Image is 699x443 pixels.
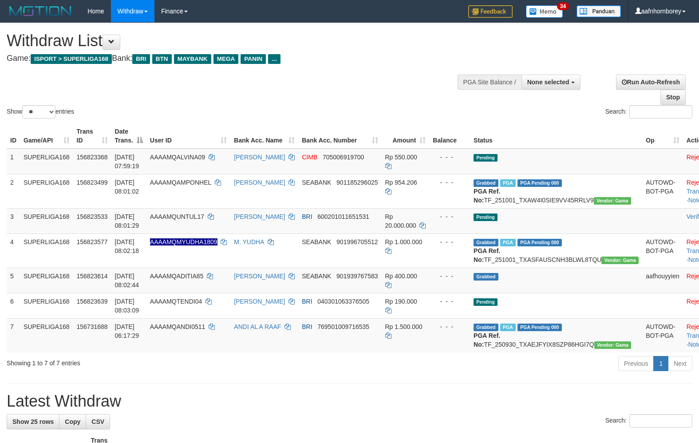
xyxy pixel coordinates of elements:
div: - - - [433,272,466,281]
td: TF_251001_TXAW4I0SIE9VV45RRLV9 [470,174,642,208]
span: 156823639 [77,298,108,305]
span: [DATE] 08:01:29 [115,213,139,229]
div: - - - [433,212,466,221]
th: Status [470,123,642,149]
span: PGA Pending [517,179,562,187]
span: Pending [474,154,498,162]
th: Game/API: activate to sort column ascending [20,123,73,149]
th: Trans ID: activate to sort column ascending [73,123,111,149]
th: Amount: activate to sort column ascending [382,123,430,149]
span: Rp 1.500.000 [385,323,423,330]
a: [PERSON_NAME] [234,154,285,161]
td: 2 [7,174,20,208]
img: Feedback.jpg [468,5,513,18]
h1: Withdraw List [7,32,457,50]
a: ANDI AL A RAAF [234,323,281,330]
label: Show entries [7,105,74,119]
span: 156823368 [77,154,108,161]
a: Stop [660,90,686,105]
th: Op: activate to sort column ascending [642,123,683,149]
span: Copy 600201011651531 to clipboard [317,213,369,220]
a: [PERSON_NAME] [234,273,285,280]
td: 6 [7,293,20,318]
span: Copy [65,418,80,425]
span: [DATE] 08:01:02 [115,179,139,195]
span: [DATE] 06:17:29 [115,323,139,339]
span: AAAAMQANDI0511 [150,323,205,330]
span: Show 25 rows [12,418,54,425]
span: CSV [91,418,104,425]
span: Nama rekening ada tanda titik/strip, harap diedit [150,238,217,245]
span: Copy 040301063376505 to clipboard [317,298,369,305]
a: Next [668,356,692,371]
div: PGA Site Balance / [458,75,521,90]
span: BRI [302,323,312,330]
a: 1 [653,356,668,371]
span: Rp 190.000 [385,298,417,305]
span: Grabbed [474,273,498,281]
span: AAAAMQAMPONHEL [150,179,211,186]
span: 34 [557,2,569,10]
span: AAAAMQTENDI04 [150,298,202,305]
td: AUTOWD-BOT-PGA [642,174,683,208]
div: Showing 1 to 7 of 7 entries [7,355,284,368]
span: Rp 550.000 [385,154,417,161]
td: 4 [7,233,20,268]
span: BRI [132,54,150,64]
td: AUTOWD-BOT-PGA [642,233,683,268]
span: MAYBANK [174,54,211,64]
a: [PERSON_NAME] [234,298,285,305]
span: BRI [302,213,312,220]
span: Copy 901996705512 to clipboard [336,238,378,245]
a: CSV [86,414,110,429]
h4: Game: Bank: [7,54,457,63]
span: Copy 769501009716535 to clipboard [317,323,369,330]
th: Bank Acc. Number: activate to sort column ascending [298,123,381,149]
a: Run Auto-Refresh [616,75,686,90]
span: Rp 954.206 [385,179,417,186]
img: panduan.png [577,5,621,17]
span: Vendor URL: https://trx31.1velocity.biz [594,197,631,205]
div: - - - [433,178,466,187]
span: Copy 901939767583 to clipboard [336,273,378,280]
span: CIMB [302,154,317,161]
span: PGA Pending [517,239,562,246]
span: [DATE] 07:59:19 [115,154,139,170]
td: SUPERLIGA168 [20,268,73,293]
span: 156823614 [77,273,108,280]
th: Date Trans.: activate to sort column descending [111,123,146,149]
a: [PERSON_NAME] [234,213,285,220]
th: User ID: activate to sort column ascending [146,123,231,149]
span: SEABANK [302,273,331,280]
span: Marked by aafromsomean [500,179,516,187]
span: Copy 901185296025 to clipboard [336,179,378,186]
span: BTN [152,54,172,64]
a: M. YUDHA [234,238,264,245]
span: Rp 1.000.000 [385,238,423,245]
span: Vendor URL: https://trx31.1velocity.biz [601,257,639,264]
td: 7 [7,318,20,352]
td: SUPERLIGA168 [20,233,73,268]
span: 156823499 [77,179,108,186]
label: Search: [605,105,692,119]
span: [DATE] 08:03:09 [115,298,139,314]
td: SUPERLIGA168 [20,174,73,208]
td: SUPERLIGA168 [20,318,73,352]
span: Grabbed [474,239,498,246]
input: Search: [629,105,692,119]
span: Rp 20.000.000 [385,213,416,229]
span: None selected [527,79,569,86]
h1: Latest Withdraw [7,392,692,410]
span: Copy 705006919700 to clipboard [323,154,364,161]
img: Button%20Memo.svg [526,5,563,18]
td: 5 [7,268,20,293]
span: SEABANK [302,179,331,186]
span: AAAAMQALVINA09 [150,154,205,161]
span: Marked by aafromsomean [500,324,516,331]
span: PANIN [241,54,266,64]
span: Pending [474,298,498,306]
th: Balance [429,123,470,149]
b: PGA Ref. No: [474,188,500,204]
input: Search: [629,414,692,427]
span: Marked by aafromsomean [500,239,516,246]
